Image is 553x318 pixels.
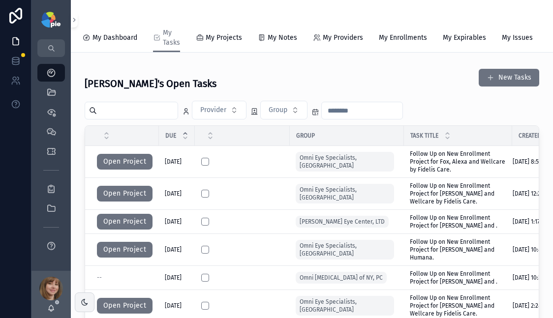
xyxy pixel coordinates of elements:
[163,28,180,48] span: My Tasks
[200,105,226,115] span: Provider
[258,29,297,49] a: My Notes
[443,33,486,43] span: My Expirables
[85,76,216,91] h3: [PERSON_NAME]'s Open Tasks
[513,302,551,310] span: [DATE] 2:24 PM
[519,132,541,140] span: Created
[97,246,153,253] a: Open Project
[165,158,189,166] a: [DATE]
[300,298,390,314] span: Omni Eye Specialists, [GEOGRAPHIC_DATA]
[165,158,182,166] span: [DATE]
[296,272,387,284] a: Omni [MEDICAL_DATA] of NY, PC
[97,242,153,258] button: Open Project
[97,298,153,314] button: Open Project
[296,182,398,205] a: Omni Eye Specialists, [GEOGRAPHIC_DATA]
[513,190,553,198] span: [DATE] 12:26 PM
[165,246,182,254] span: [DATE]
[513,218,549,226] span: [DATE] 1:17 PM
[296,238,398,261] a: Omni Eye Specialists, [GEOGRAPHIC_DATA]
[300,274,383,282] span: Omni [MEDICAL_DATA] of NY, PC
[192,101,246,119] button: Select Button
[300,242,390,258] span: Omni Eye Specialists, [GEOGRAPHIC_DATA]
[296,150,398,173] a: Omni Eye Specialists, [GEOGRAPHIC_DATA]
[296,294,398,318] a: Omni Eye Specialists, [GEOGRAPHIC_DATA]
[97,158,153,165] a: Open Project
[323,33,363,43] span: My Providers
[379,29,427,49] a: My Enrollments
[513,158,551,166] span: [DATE] 8:56 AM
[410,238,506,261] a: Follow Up on New Enrollment Project for [PERSON_NAME] and Humana.
[165,218,182,226] span: [DATE]
[502,29,533,49] a: My Issues
[165,274,182,282] span: [DATE]
[300,186,390,202] span: Omni Eye Specialists, [GEOGRAPHIC_DATA]
[196,29,242,49] a: My Projects
[300,154,390,170] span: Omni Eye Specialists, [GEOGRAPHIC_DATA]
[92,33,137,43] span: My Dashboard
[31,57,71,267] div: scrollable content
[410,150,506,173] a: Follow Up on New Enrollment Project for Fox, Alexa and Wellcare by Fidelis Care.
[410,270,506,286] a: Follow Up on New Enrollment Project for [PERSON_NAME] and .
[83,29,137,49] a: My Dashboard
[300,218,385,226] span: [PERSON_NAME] Eye Center, LTD
[206,33,242,43] span: My Projects
[479,69,539,87] button: New Tasks
[502,33,533,43] span: My Issues
[296,216,389,228] a: [PERSON_NAME] Eye Center, LTD
[296,214,398,230] a: [PERSON_NAME] Eye Center, LTD
[268,33,297,43] span: My Notes
[41,12,61,28] img: App logo
[97,214,153,230] button: Open Project
[165,190,189,198] a: [DATE]
[97,190,153,197] a: Open Project
[165,190,182,198] span: [DATE]
[97,302,153,309] a: Open Project
[379,33,427,43] span: My Enrollments
[410,182,506,205] a: Follow Up on New Enrollment Project for [PERSON_NAME] and Wellcare by Fidelis Care.
[260,101,307,119] button: Select Button
[97,218,153,225] a: Open Project
[97,186,153,202] button: Open Project
[410,132,438,140] span: Task Title
[165,302,189,310] a: [DATE]
[97,274,153,282] a: --
[296,240,394,260] a: Omni Eye Specialists, [GEOGRAPHIC_DATA]
[165,218,189,226] a: [DATE]
[165,246,189,254] a: [DATE]
[443,29,486,49] a: My Expirables
[296,270,398,286] a: Omni [MEDICAL_DATA] of NY, PC
[410,214,506,230] a: Follow Up on New Enrollment Project for [PERSON_NAME] and .
[313,29,363,49] a: My Providers
[410,294,506,318] a: Follow Up on New Enrollment Project for [PERSON_NAME] and Wellcare by Fidelis Care.
[296,152,394,172] a: Omni Eye Specialists, [GEOGRAPHIC_DATA]
[165,302,182,310] span: [DATE]
[97,154,153,170] button: Open Project
[153,24,180,53] a: My Tasks
[269,105,287,115] span: Group
[296,296,394,316] a: Omni Eye Specialists, [GEOGRAPHIC_DATA]
[296,184,394,203] a: Omni Eye Specialists, [GEOGRAPHIC_DATA]
[97,274,102,282] span: --
[296,132,315,140] span: Group
[165,132,176,140] span: Due
[165,274,189,282] a: [DATE]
